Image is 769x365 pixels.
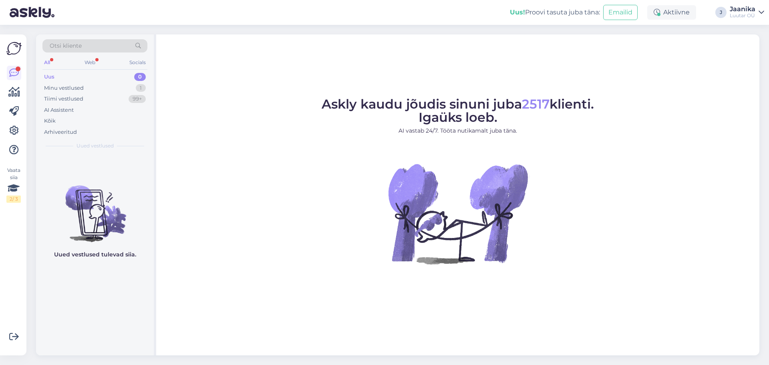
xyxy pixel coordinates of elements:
[6,196,21,203] div: 2 / 3
[730,6,764,19] a: JaanikaLuutar OÜ
[603,5,638,20] button: Emailid
[44,73,54,81] div: Uus
[128,57,147,68] div: Socials
[83,57,97,68] div: Web
[715,7,727,18] div: J
[44,106,74,114] div: AI Assistent
[44,84,84,92] div: Minu vestlused
[322,127,594,135] p: AI vastab 24/7. Tööta nutikamalt juba täna.
[136,84,146,92] div: 1
[510,8,525,16] b: Uus!
[730,6,755,12] div: Jaanika
[54,250,136,259] p: Uued vestlused tulevad siia.
[44,95,83,103] div: Tiimi vestlused
[386,141,530,286] img: No Chat active
[322,96,594,125] span: Askly kaudu jõudis sinuni juba klienti. Igaüks loeb.
[42,57,52,68] div: All
[6,167,21,203] div: Vaata siia
[36,171,154,243] img: No chats
[76,142,114,149] span: Uued vestlused
[44,117,56,125] div: Kõik
[522,96,550,112] span: 2517
[50,42,82,50] span: Otsi kliente
[6,41,22,56] img: Askly Logo
[134,73,146,81] div: 0
[44,128,77,136] div: Arhiveeritud
[129,95,146,103] div: 99+
[647,5,696,20] div: Aktiivne
[730,12,755,19] div: Luutar OÜ
[510,8,600,17] div: Proovi tasuta juba täna:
